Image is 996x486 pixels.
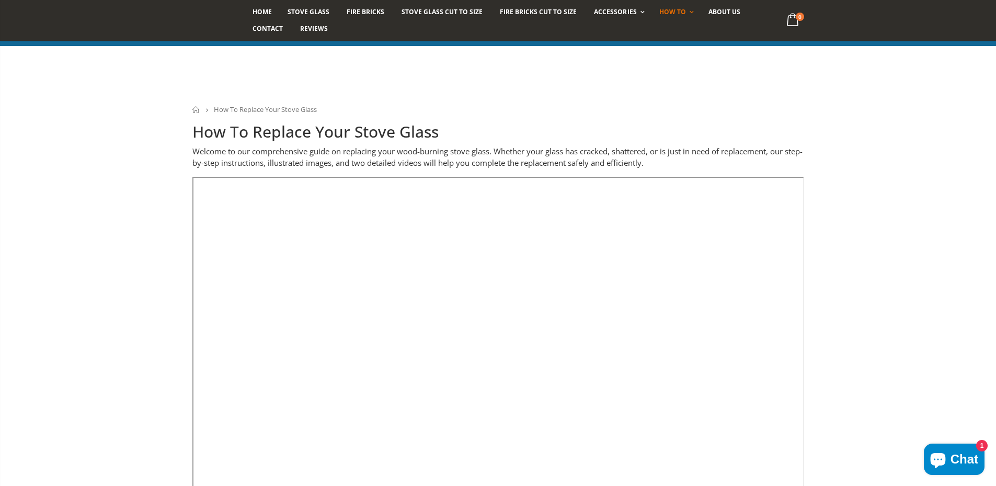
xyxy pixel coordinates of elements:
[192,121,804,143] h1: How To Replace Your Stove Glass
[394,4,490,20] a: Stove Glass Cut To Size
[300,24,328,33] span: Reviews
[594,7,636,16] span: Accessories
[253,24,283,33] span: Contact
[192,106,200,113] a: Home
[253,7,272,16] span: Home
[586,4,649,20] a: Accessories
[492,4,585,20] a: Fire Bricks Cut To Size
[214,105,317,114] span: How To Replace Your Stove Glass
[921,444,988,478] inbox-online-store-chat: Shopify online store chat
[245,4,280,20] a: Home
[339,4,392,20] a: Fire Bricks
[708,7,740,16] span: About us
[292,20,336,37] a: Reviews
[245,20,291,37] a: Contact
[288,7,329,16] span: Stove Glass
[280,4,337,20] a: Stove Glass
[659,7,686,16] span: How To
[701,4,748,20] a: About us
[347,7,384,16] span: Fire Bricks
[651,4,699,20] a: How To
[402,7,483,16] span: Stove Glass Cut To Size
[192,145,804,169] p: Welcome to our comprehensive guide on replacing your wood-burning stove glass. Whether your glass...
[796,13,804,21] span: 0
[500,7,577,16] span: Fire Bricks Cut To Size
[782,10,804,31] a: 0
